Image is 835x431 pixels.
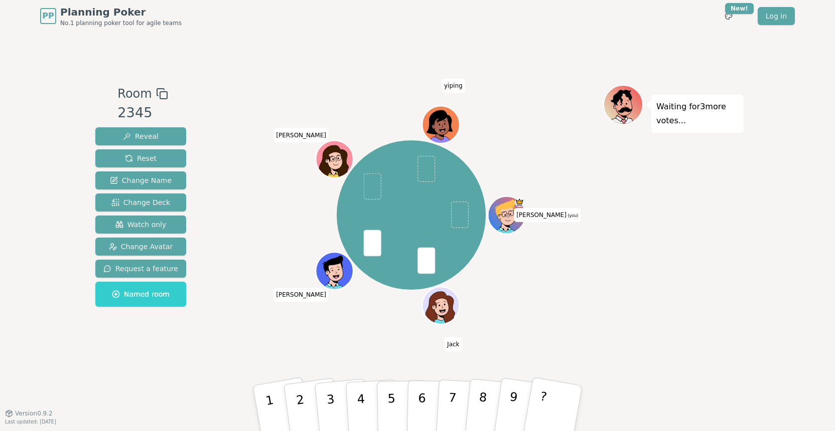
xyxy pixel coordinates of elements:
span: Click to change your name [273,288,329,302]
span: Last updated: [DATE] [5,419,56,424]
span: Named room [112,289,170,299]
button: Named room [95,282,186,307]
a: Log in [758,7,795,25]
button: Change Deck [95,193,186,211]
span: Click to change your name [273,128,329,142]
span: Reveal [123,131,159,141]
span: Change Avatar [109,242,173,252]
button: New! [720,7,738,25]
p: Waiting for 3 more votes... [656,100,739,128]
span: Version 0.9.2 [15,409,53,417]
span: Click to change your name [514,208,581,222]
span: Change Deck [111,197,170,207]
span: (you) [567,213,579,218]
button: Watch only [95,215,186,234]
span: No.1 planning poker tool for agile teams [60,19,182,27]
span: Room [117,85,152,103]
span: Click to change your name [445,337,462,351]
span: Planning Poker [60,5,182,19]
button: Reveal [95,127,186,145]
span: Watch only [115,220,167,230]
div: New! [725,3,754,14]
button: Change Avatar [95,238,186,256]
span: Change Name [110,175,172,185]
a: PPPlanning PokerNo.1 planning poker tool for agile teams [40,5,182,27]
button: Reset [95,149,186,167]
button: Change Name [95,171,186,189]
span: Ian is the host [514,197,524,207]
div: 2345 [117,103,168,123]
span: PP [42,10,54,22]
span: Request a feature [103,264,178,274]
button: Version0.9.2 [5,409,53,417]
span: Reset [125,153,157,163]
button: Click to change your avatar [489,197,524,233]
span: Click to change your name [442,79,465,93]
button: Request a feature [95,260,186,278]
